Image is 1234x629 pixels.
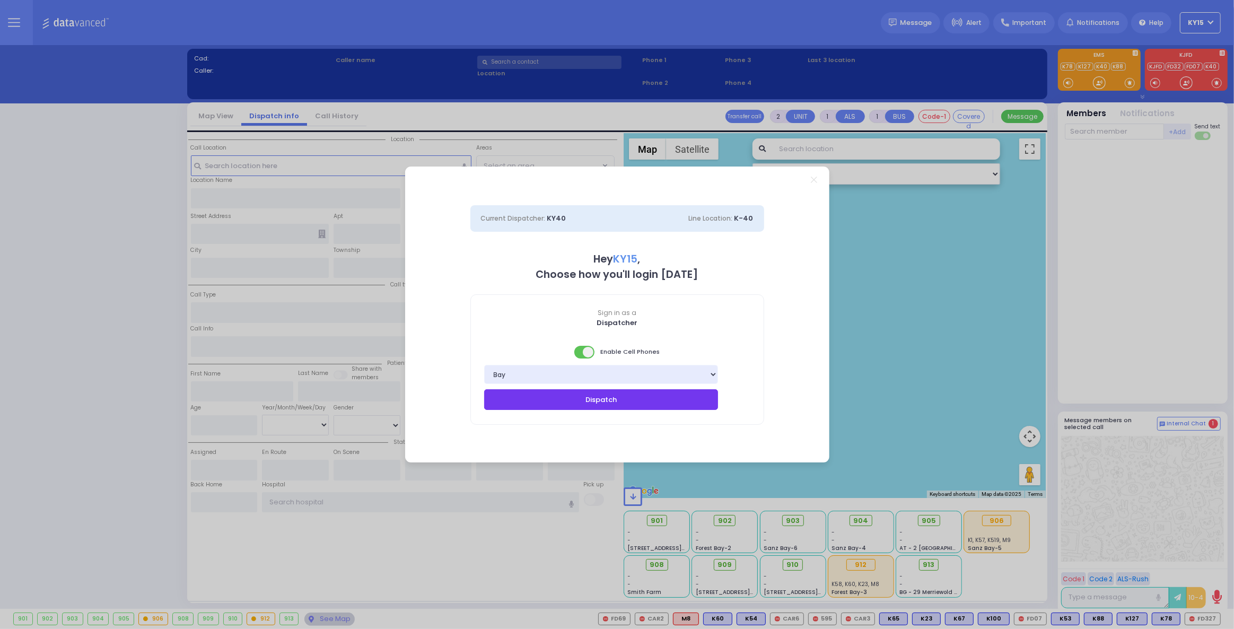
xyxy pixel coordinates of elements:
[536,267,698,282] b: Choose how you'll login [DATE]
[547,213,566,223] span: KY40
[484,389,719,409] button: Dispatch
[811,177,817,182] a: Close
[471,308,764,318] span: Sign in as a
[574,345,660,360] span: Enable Cell Phones
[594,252,641,266] b: Hey ,
[614,252,638,266] span: KY15
[689,214,733,223] span: Line Location:
[734,213,754,223] span: K-40
[481,214,546,223] span: Current Dispatcher:
[597,318,637,328] b: Dispatcher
